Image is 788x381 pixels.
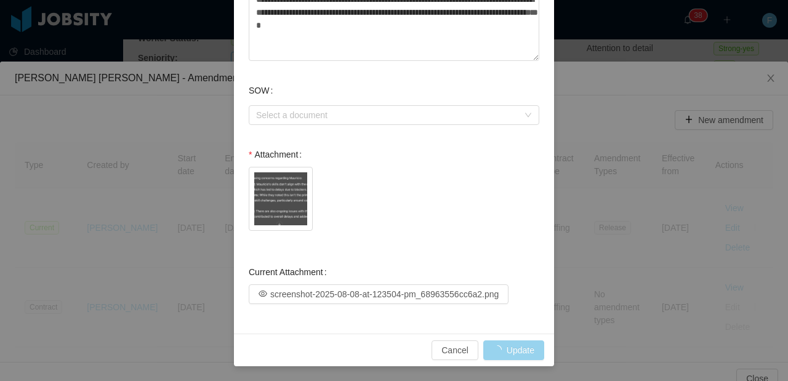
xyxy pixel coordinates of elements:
[432,340,478,360] button: Cancel
[270,288,499,301] a: screenshot-2025-08-08-at-123504-pm_68963556cc6a2.png
[525,111,532,120] i: icon: down
[256,109,518,121] div: Select a document
[249,86,278,95] label: SOW
[249,267,332,277] label: Current Attachment
[249,284,509,304] button: icon: eye-oscreenshot-2025-08-08-at-123504-pm_68963556cc6a2.png
[249,150,307,159] label: Attachment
